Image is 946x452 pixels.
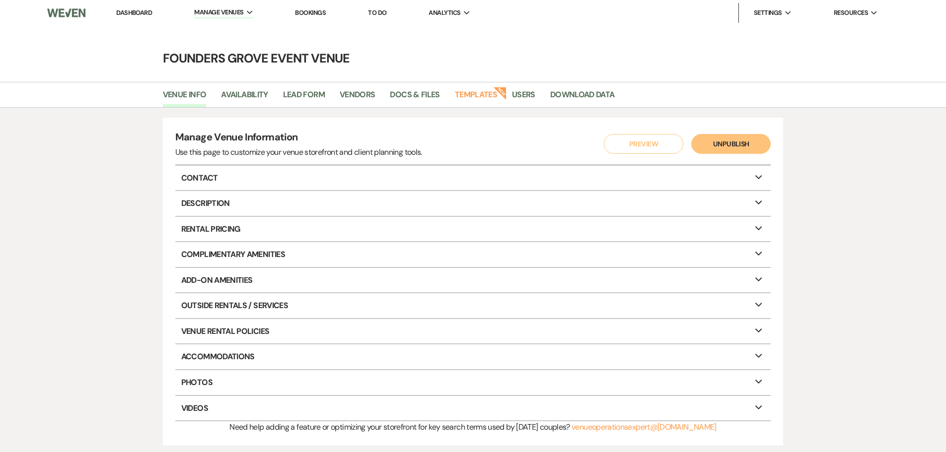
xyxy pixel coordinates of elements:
[221,88,268,107] a: Availability
[340,88,375,107] a: Vendors
[175,293,771,318] p: Outside Rentals / Services
[368,8,386,17] a: To Do
[163,88,207,107] a: Venue Info
[175,166,771,191] p: Contact
[116,50,831,67] h4: Founders Grove Event Venue
[283,88,325,107] a: Lead Form
[604,134,683,154] button: Preview
[175,319,771,344] p: Venue Rental Policies
[512,88,535,107] a: Users
[429,8,460,18] span: Analytics
[175,242,771,267] p: Complimentary Amenities
[194,7,243,17] span: Manage Venues
[754,8,782,18] span: Settings
[175,146,422,158] div: Use this page to customize your venue storefront and client planning tools.
[229,422,570,432] span: Need help adding a feature or optimizing your storefront for key search terms used by [DATE] coup...
[834,8,868,18] span: Resources
[572,422,717,432] a: venueoperationsexpert@[DOMAIN_NAME]
[175,370,771,395] p: Photos
[550,88,615,107] a: Download Data
[295,8,326,17] a: Bookings
[455,88,497,107] a: Templates
[116,8,152,17] a: Dashboard
[175,217,771,242] p: Rental Pricing
[390,88,439,107] a: Docs & Files
[493,86,507,100] strong: New
[175,268,771,293] p: Add-On Amenities
[601,134,681,154] a: Preview
[175,396,771,421] p: Videos
[47,2,85,23] img: Weven Logo
[691,134,771,154] button: Unpublish
[175,191,771,216] p: Description
[175,130,422,146] h4: Manage Venue Information
[175,344,771,369] p: Accommodations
